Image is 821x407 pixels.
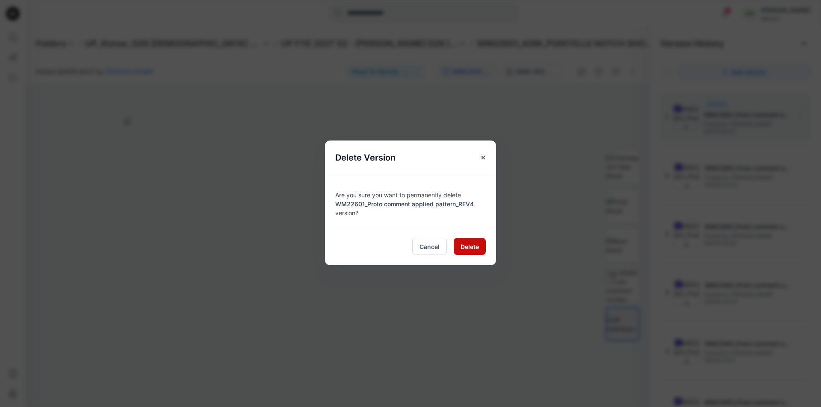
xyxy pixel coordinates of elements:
button: Delete [454,238,486,255]
span: Cancel [419,242,440,251]
span: WM22601_Proto comment applied pattern_REV4 [335,200,474,208]
h5: Delete Version [325,141,406,175]
div: Are you sure you want to permanently delete version? [335,185,486,217]
button: Close [475,150,491,165]
button: Cancel [412,238,447,255]
span: Delete [461,242,479,251]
